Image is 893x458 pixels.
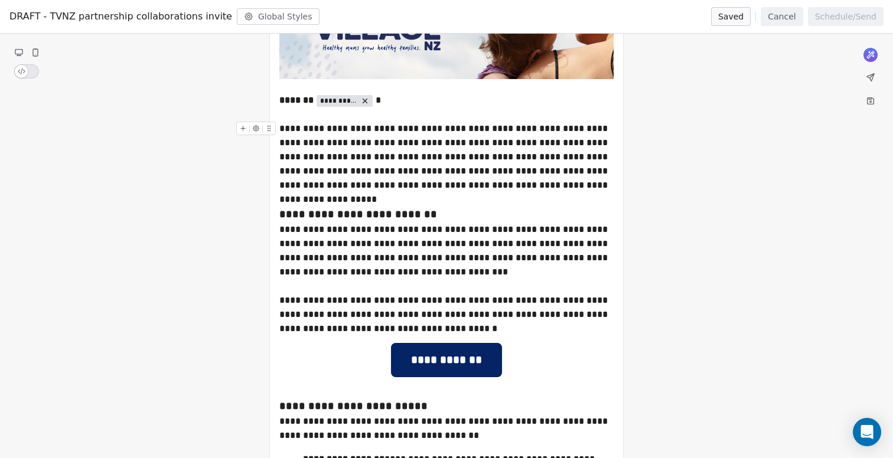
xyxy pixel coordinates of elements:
[853,418,881,446] div: Open Intercom Messenger
[9,9,232,24] span: DRAFT - TVNZ partnership collaborations invite
[808,7,884,26] button: Schedule/Send
[761,7,803,26] button: Cancel
[237,8,320,25] button: Global Styles
[711,7,751,26] button: Saved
